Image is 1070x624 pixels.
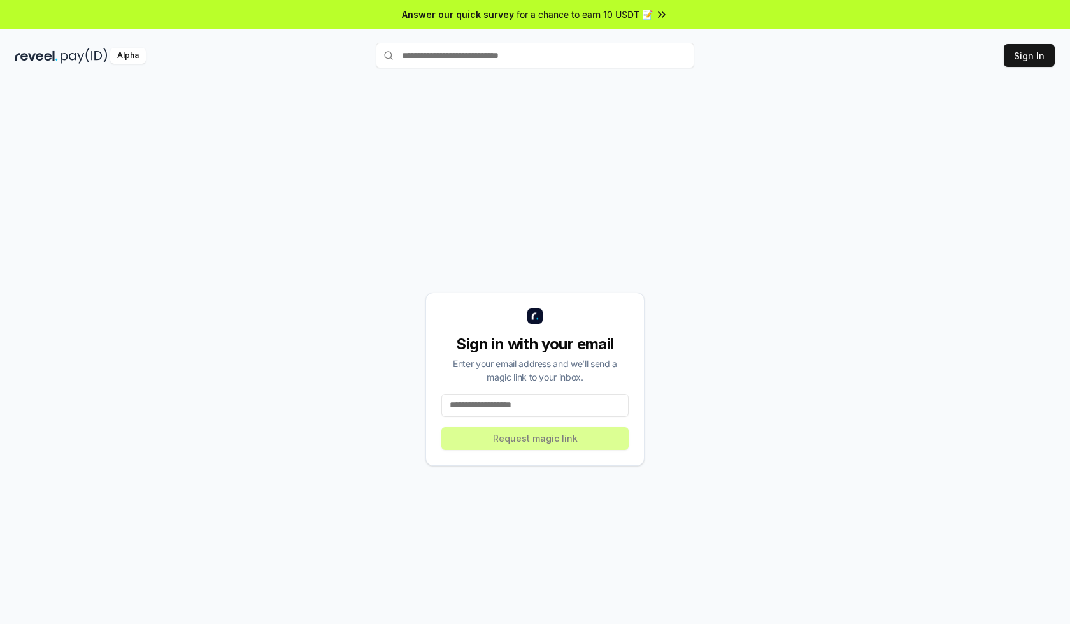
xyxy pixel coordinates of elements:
[110,48,146,64] div: Alpha
[402,8,514,21] span: Answer our quick survey
[441,357,629,384] div: Enter your email address and we’ll send a magic link to your inbox.
[61,48,108,64] img: pay_id
[517,8,653,21] span: for a chance to earn 10 USDT 📝
[441,334,629,354] div: Sign in with your email
[15,48,58,64] img: reveel_dark
[527,308,543,324] img: logo_small
[1004,44,1055,67] button: Sign In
